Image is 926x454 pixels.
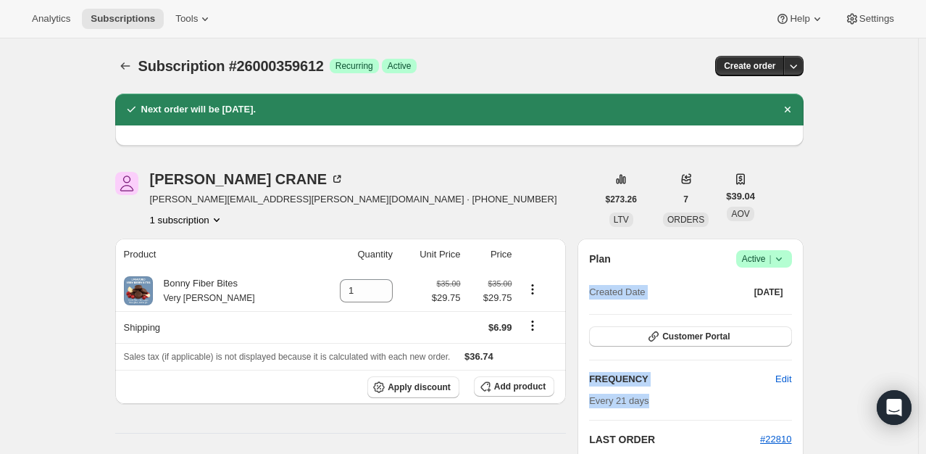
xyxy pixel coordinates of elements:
[767,368,800,391] button: Edit
[494,381,546,392] span: Add product
[760,434,791,445] a: #22810
[760,432,791,447] button: #22810
[775,372,791,387] span: Edit
[589,432,760,447] h2: LAST ORDER
[589,285,645,300] span: Created Date
[115,239,313,271] th: Product
[335,60,373,72] span: Recurring
[167,9,221,29] button: Tools
[138,58,324,74] span: Subscription #26000359612
[150,172,344,186] div: [PERSON_NAME] CRANE
[153,276,255,305] div: Bonny Fiber Bites
[589,395,648,406] span: Every 21 days
[91,13,155,25] span: Subscriptions
[312,239,397,271] th: Quantity
[164,293,255,303] small: Very [PERSON_NAME]
[175,13,198,25] span: Tools
[124,352,451,362] span: Sales tax (if applicable) is not displayed because it is calculated with each new order.
[82,9,164,29] button: Subscriptions
[790,13,809,25] span: Help
[724,60,775,72] span: Create order
[115,56,135,76] button: Subscriptions
[474,376,554,397] button: Add product
[726,189,755,204] span: $39.04
[589,326,791,347] button: Customer Portal
[488,279,512,288] small: $35.00
[589,372,775,387] h2: FREQUENCY
[115,172,138,195] span: PATTI CRANE
[470,291,512,305] span: $29.75
[436,279,460,288] small: $35.00
[124,276,153,305] img: product img
[777,99,798,120] button: Dismiss notification
[388,381,451,393] span: Apply discount
[367,376,459,398] button: Apply discount
[731,209,749,219] span: AOV
[742,252,786,266] span: Active
[23,9,79,29] button: Analytics
[667,215,704,225] span: ORDERS
[836,9,903,29] button: Settings
[388,60,412,72] span: Active
[397,239,465,271] th: Unit Price
[150,192,557,207] span: [PERSON_NAME][EMAIL_ADDRESS][PERSON_NAME][DOMAIN_NAME] · [PHONE_NUMBER]
[769,253,771,265] span: |
[521,318,544,334] button: Shipping actions
[521,281,544,297] button: Product actions
[715,56,784,76] button: Create order
[675,189,697,210] button: 7
[589,252,611,266] h2: Plan
[32,13,70,25] span: Analytics
[877,390,912,425] div: Open Intercom Messenger
[754,286,783,298] span: [DATE]
[115,311,313,343] th: Shipping
[464,351,493,362] span: $36.74
[465,239,517,271] th: Price
[614,215,629,225] span: LTV
[141,102,256,117] h2: Next order will be [DATE].
[150,212,224,227] button: Product actions
[859,13,894,25] span: Settings
[606,194,637,205] span: $273.26
[488,322,512,333] span: $6.99
[597,189,646,210] button: $273.26
[432,291,461,305] span: $29.75
[767,9,833,29] button: Help
[746,282,792,302] button: [DATE]
[662,331,730,342] span: Customer Portal
[683,194,688,205] span: 7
